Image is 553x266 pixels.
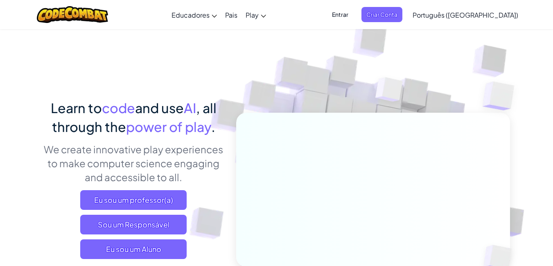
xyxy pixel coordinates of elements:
a: Pais [221,4,242,26]
a: Sou um Responsável [80,215,187,234]
img: Overlap cubes [360,61,419,122]
button: Entrar [327,7,353,22]
p: We create innovative play experiences to make computer science engaging and accessible to all. [43,142,224,184]
span: Educadores [172,11,210,19]
img: CodeCombat logo [37,6,108,23]
span: AI [184,100,196,116]
button: Eu sou um Aluno [80,239,187,259]
span: Learn to [51,100,102,116]
a: Educadores [167,4,221,26]
button: Criar Conta [361,7,402,22]
span: power of play [126,118,211,135]
a: Português ([GEOGRAPHIC_DATA]) [409,4,522,26]
span: . [211,118,215,135]
span: code [102,100,135,116]
a: Eu sou um professor(a) [80,190,187,210]
span: Português ([GEOGRAPHIC_DATA]) [413,11,518,19]
span: and use [135,100,184,116]
a: Play [242,4,270,26]
img: Overlap cubes [466,61,537,131]
span: Play [246,11,259,19]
